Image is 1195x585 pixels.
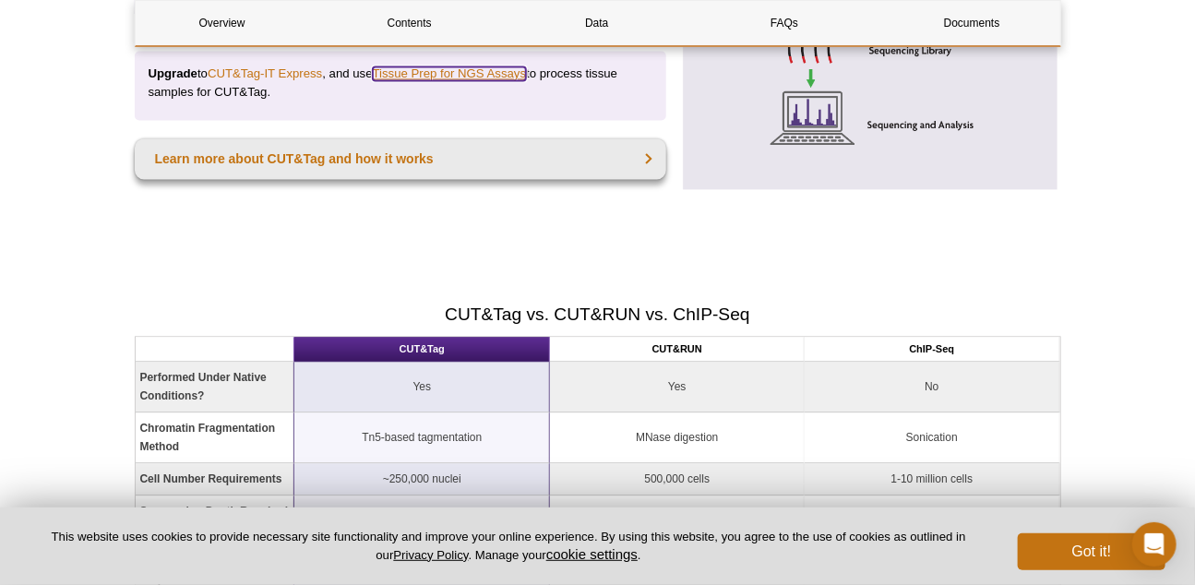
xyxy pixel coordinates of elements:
th: CUT&Tag [294,337,550,362]
strong: Performed Under Native Conditions? [140,371,267,402]
p: This website uses cookies to provide necessary site functionality and improve your online experie... [30,529,987,564]
td: Yes [550,362,805,412]
td: 1-10 million cells [805,463,1059,495]
a: Data [510,1,684,45]
td: ~250,000 nuclei [294,463,550,495]
p: to , and use to process tissue samples for CUT&Tag. [149,65,653,101]
td: MNase digestion [550,412,805,463]
div: Open Intercom Messenger [1132,522,1177,567]
a: Tissue Prep for NGS Assays [373,66,527,80]
a: CUT&Tag-IT Express [208,66,322,80]
td: Tn5-based tagmentation [294,412,550,463]
td: 20-50 million reads [805,495,1059,546]
td: 8 million reads † [550,495,805,546]
button: Got it! [1018,533,1165,570]
td: Yes [294,362,550,412]
td: 2 million reads [294,495,550,546]
a: FAQs [698,1,871,45]
a: Learn more about CUT&Tag and how it works [135,138,667,179]
td: Sonication [805,412,1059,463]
th: ChIP-Seq [805,337,1059,362]
strong: Upgrade [149,66,198,80]
a: Contents [323,1,496,45]
a: Overview [136,1,309,45]
a: Privacy Policy [393,548,468,562]
a: Documents [885,1,1058,45]
strong: Sequencing Depth Required * [140,505,289,536]
td: 500,000 cells [550,463,805,495]
button: cookie settings [546,546,638,562]
strong: Cell Number Requirements [140,472,282,485]
th: CUT&RUN [550,337,805,362]
h2: CUT&Tag vs. CUT&RUN vs. ChIP-Seq [135,302,1061,327]
td: No [805,362,1059,412]
strong: Chromatin Fragmentation Method [140,422,276,453]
